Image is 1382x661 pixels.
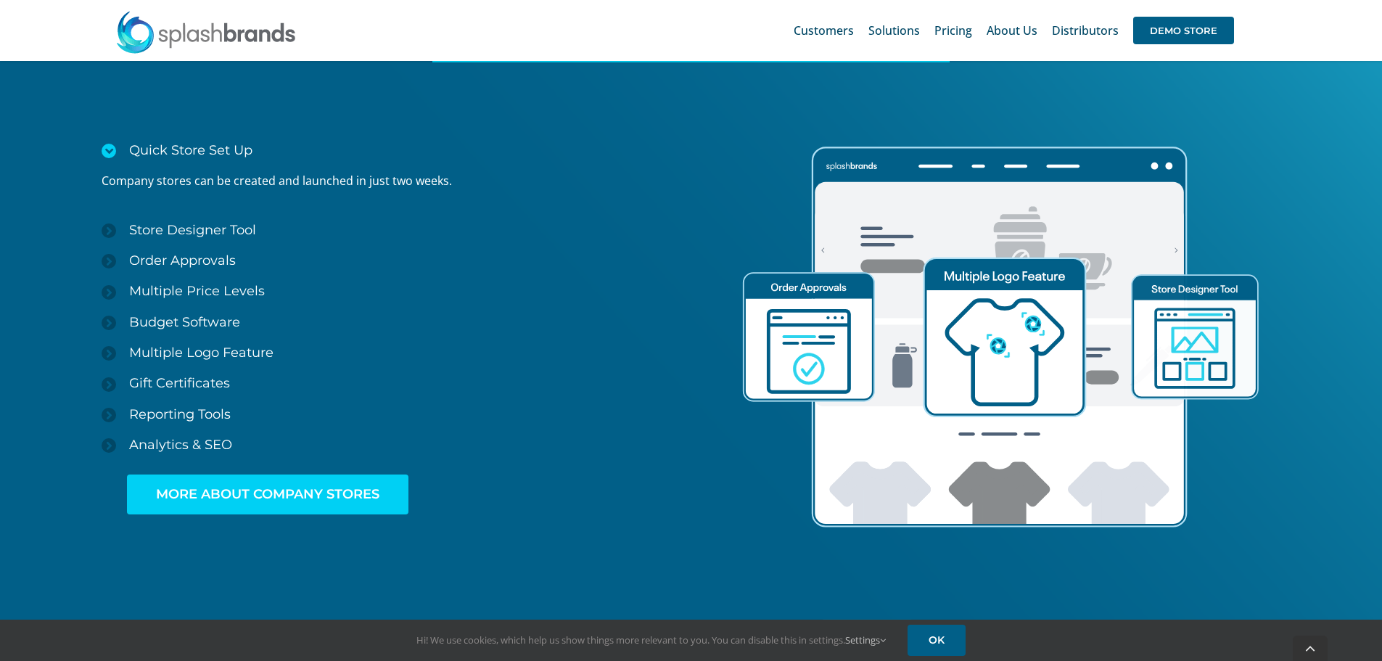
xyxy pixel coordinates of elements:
[908,625,966,656] a: OK
[129,222,256,238] span: Store Designer Tool
[794,25,854,36] span: Customers
[416,633,886,646] span: Hi! We use cookies, which help us show things more relevant to you. You can disable this in setti...
[102,430,691,460] a: Analytics & SEO
[1133,7,1234,54] a: DEMO STORE
[129,142,252,158] span: Quick Store Set Up
[102,307,691,337] a: Budget Software
[102,245,691,276] a: Order Approvals
[102,173,691,189] p: Company stores can be created and launched in just two weeks.
[868,25,920,36] span: Solutions
[129,253,236,268] span: Order Approvals
[1052,7,1119,54] a: Distributors
[102,368,691,398] a: Gift Certificates
[934,25,972,36] span: Pricing
[129,345,273,361] span: Multiple Logo Feature
[934,7,972,54] a: Pricing
[129,314,240,330] span: Budget Software
[102,337,691,368] a: Multiple Logo Feature
[794,7,854,54] a: Customers
[794,7,1234,54] nav: Main Menu Sticky
[129,437,232,453] span: Analytics & SEO
[129,283,265,299] span: Multiple Price Levels
[115,10,297,54] img: SplashBrands.com Logo
[102,135,691,165] a: Quick Store Set Up
[156,487,379,502] span: MORE ABOUT COMPANY STORES
[102,399,691,430] a: Reporting Tools
[845,633,886,646] a: Settings
[127,475,408,514] a: MORE ABOUT COMPANY STORES
[129,375,230,391] span: Gift Certificates
[102,215,691,245] a: Store Designer Tool
[1052,25,1119,36] span: Distributors
[102,276,691,306] a: Multiple Price Levels
[1133,17,1234,44] span: DEMO STORE
[129,406,231,422] span: Reporting Tools
[987,25,1037,36] span: About Us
